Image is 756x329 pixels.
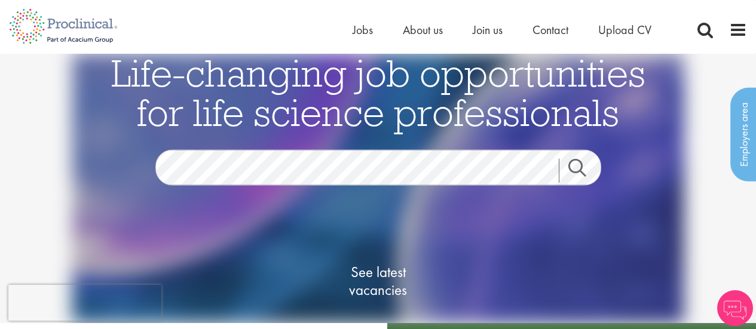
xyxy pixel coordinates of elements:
[353,22,373,38] a: Jobs
[8,285,161,321] iframe: reCAPTCHA
[403,22,443,38] a: About us
[532,22,568,38] a: Contact
[319,263,438,299] span: See latest vacancies
[72,54,684,323] img: candidate home
[598,22,651,38] a: Upload CV
[111,49,645,136] span: Life-changing job opportunities for life science professionals
[559,159,610,183] a: Job search submit button
[717,290,753,326] img: Chatbot
[473,22,503,38] a: Join us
